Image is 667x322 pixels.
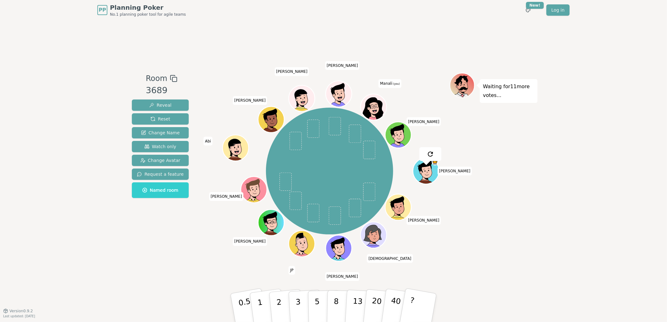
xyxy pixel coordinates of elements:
span: Named room [142,187,178,193]
span: Click to change your name [289,266,295,275]
span: Change Name [141,130,180,136]
span: Dan is the host [432,159,438,165]
img: reset [427,150,434,158]
span: Watch only [144,143,176,150]
span: Reveal [149,102,171,108]
span: Click to change your name [407,216,441,225]
button: Reset [132,113,189,125]
span: Click to change your name [209,192,244,201]
span: Change Avatar [140,157,181,164]
span: Planning Poker [110,3,186,12]
a: PPPlanning PokerNo.1 planning poker tool for agile teams [97,3,186,17]
button: Named room [132,182,189,198]
span: Click to change your name [233,237,267,246]
span: Click to change your name [437,167,472,175]
button: Request a feature [132,169,189,180]
div: New! [526,2,544,9]
span: Version 0.9.2 [9,309,33,314]
button: Version0.9.2 [3,309,33,314]
span: Click to change your name [325,272,360,281]
p: Waiting for 11 more votes... [483,82,534,100]
button: Click to change your avatar [361,95,386,119]
button: Change Avatar [132,155,189,166]
div: 3689 [146,84,177,97]
span: Click to change your name [275,67,309,76]
span: Click to change your name [233,96,267,105]
span: Last updated: [DATE] [3,314,35,318]
button: New! [523,4,534,16]
button: Watch only [132,141,189,152]
span: No.1 planning poker tool for agile teams [110,12,186,17]
span: Click to change your name [407,117,441,126]
button: Reveal [132,99,189,111]
button: Change Name [132,127,189,138]
span: Click to change your name [367,254,413,263]
span: Room [146,73,167,84]
span: (you) [393,83,400,85]
span: Click to change your name [325,61,360,70]
span: Request a feature [137,171,184,177]
span: Click to change your name [203,137,213,146]
span: PP [99,6,106,14]
a: Log in [546,4,570,16]
span: Reset [150,116,170,122]
span: Click to change your name [378,79,401,88]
